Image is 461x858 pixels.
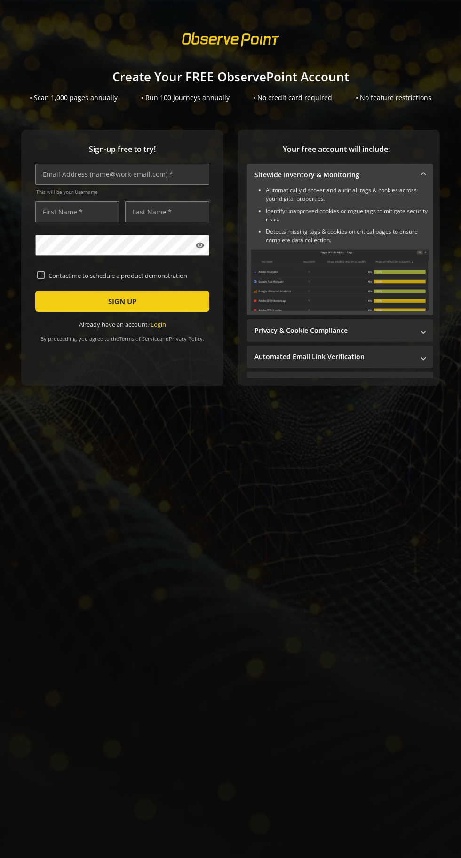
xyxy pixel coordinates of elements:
[108,293,136,310] span: SIGN UP
[151,320,166,329] a: Login
[254,326,414,335] mat-panel-title: Privacy & Cookie Compliance
[169,335,203,342] a: Privacy Policy
[266,228,429,244] li: Detects missing tags & cookies on critical pages to ensure complete data collection.
[35,291,209,312] button: SIGN UP
[35,329,209,342] div: By proceeding, you agree to the and .
[266,207,429,224] li: Identify unapproved cookies or rogue tags to mitigate security risks.
[247,164,433,186] mat-expansion-panel-header: Sitewide Inventory & Monitoring
[254,170,414,180] mat-panel-title: Sitewide Inventory & Monitoring
[266,186,429,203] li: Automatically discover and audit all tags & cookies across your digital properties.
[35,201,119,222] input: First Name *
[125,201,209,222] input: Last Name *
[247,372,433,394] mat-expansion-panel-header: Performance Monitoring with Web Vitals
[45,271,207,280] label: Contact me to schedule a product demonstration
[356,93,431,102] div: • No feature restrictions
[247,144,426,155] span: Your free account will include:
[30,93,118,102] div: • Scan 1,000 pages annually
[119,335,159,342] a: Terms of Service
[247,346,433,368] mat-expansion-panel-header: Automated Email Link Verification
[35,320,209,329] div: Already have an account?
[247,319,433,342] mat-expansion-panel-header: Privacy & Cookie Compliance
[141,93,230,102] div: • Run 100 Journeys annually
[247,186,433,315] div: Sitewide Inventory & Monitoring
[35,144,209,155] span: Sign-up free to try!
[35,164,209,185] input: Email Address (name@work-email.com) *
[251,249,429,311] img: Sitewide Inventory & Monitoring
[254,352,414,362] mat-panel-title: Automated Email Link Verification
[253,93,332,102] div: • No credit card required
[195,241,205,250] mat-icon: visibility
[36,189,209,195] span: This will be your Username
